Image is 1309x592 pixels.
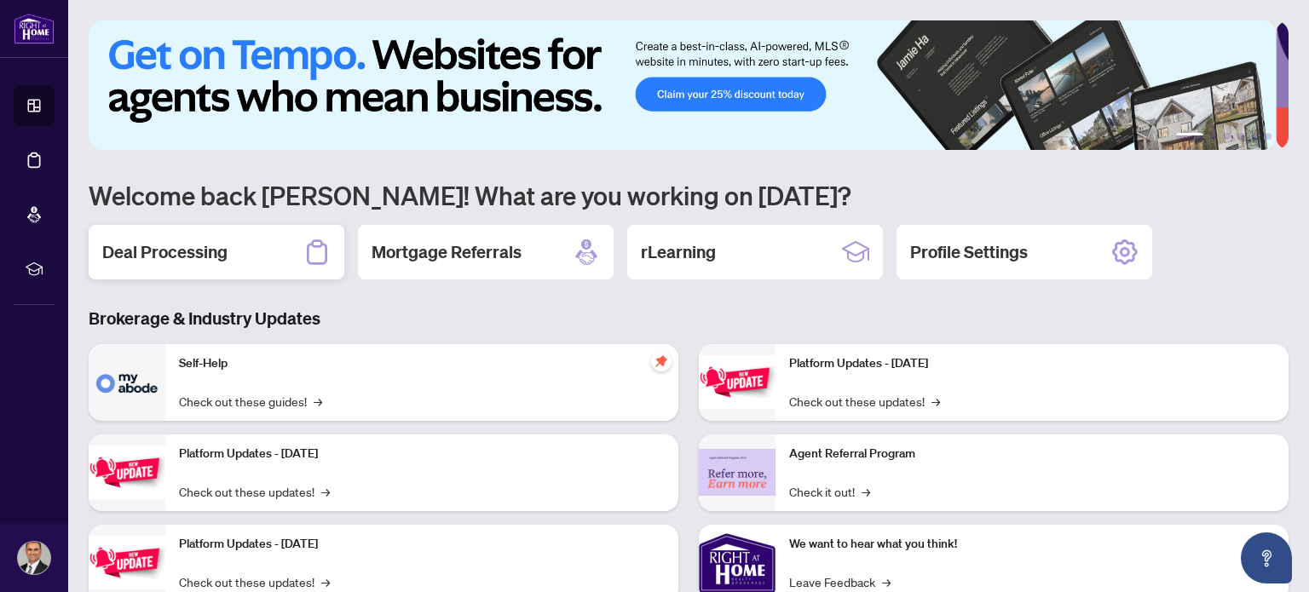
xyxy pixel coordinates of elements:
a: Check it out!→ [789,482,870,501]
img: Profile Icon [18,542,50,574]
a: Check out these updates!→ [789,392,940,411]
h2: Mortgage Referrals [372,240,522,264]
p: Platform Updates - [DATE] [179,445,665,463]
a: Check out these guides!→ [179,392,322,411]
span: → [862,482,870,501]
h2: rLearning [641,240,716,264]
a: Check out these updates!→ [179,572,330,591]
button: 5 [1251,133,1258,140]
button: 1 [1176,133,1203,140]
a: Leave Feedback→ [789,572,891,591]
img: Platform Updates - July 21, 2025 [89,536,165,589]
span: → [314,392,322,411]
img: logo [14,13,55,44]
p: Agent Referral Program [789,445,1275,463]
h2: Deal Processing [102,240,228,264]
button: 4 [1237,133,1244,140]
img: Platform Updates - September 16, 2025 [89,445,165,499]
p: Platform Updates - [DATE] [179,535,665,554]
span: → [321,482,330,501]
p: Platform Updates - [DATE] [789,354,1275,373]
img: Self-Help [89,344,165,421]
span: → [931,392,940,411]
h1: Welcome back [PERSON_NAME]! What are you working on [DATE]? [89,179,1289,211]
span: pushpin [651,351,672,371]
button: 3 [1224,133,1231,140]
p: Self-Help [179,354,665,373]
button: 6 [1265,133,1272,140]
h3: Brokerage & Industry Updates [89,307,1289,330]
a: Check out these updates!→ [179,482,330,501]
img: Platform Updates - June 23, 2025 [699,355,776,409]
button: 2 [1210,133,1217,140]
img: Slide 0 [89,20,1276,150]
button: Open asap [1241,532,1292,583]
span: → [321,572,330,591]
p: We want to hear what you think! [789,535,1275,554]
img: Agent Referral Program [699,449,776,496]
span: → [882,572,891,591]
h2: Profile Settings [910,240,1028,264]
